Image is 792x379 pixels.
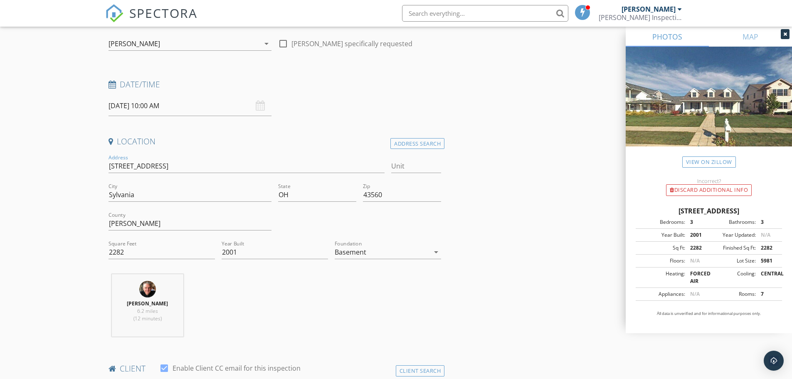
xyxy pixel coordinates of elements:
[638,290,685,298] div: Appliances:
[638,270,685,285] div: Heating:
[599,13,682,22] div: Wildman Inspections LLC
[636,311,782,317] p: All data is unverified and for informational purposes only.
[109,96,271,116] input: Select date
[262,39,271,49] i: arrow_drop_down
[109,136,442,147] h4: Location
[761,231,770,238] span: N/A
[139,281,156,297] img: jp_web_page.jpg
[133,315,162,322] span: (12 minutes)
[756,218,780,226] div: 3
[764,351,784,371] div: Open Intercom Messenger
[685,244,709,252] div: 2282
[756,290,780,298] div: 7
[127,300,168,307] strong: [PERSON_NAME]
[709,270,756,285] div: Cooling:
[335,248,366,256] div: Basement
[666,184,752,196] div: Discard Additional info
[756,257,780,265] div: 5981
[709,27,792,47] a: MAP
[129,4,197,22] span: SPECTORA
[690,257,700,264] span: N/A
[291,40,412,48] label: [PERSON_NAME] specifically requested
[105,11,197,29] a: SPECTORA
[638,218,685,226] div: Bedrooms:
[626,47,792,166] img: streetview
[709,231,756,239] div: Year Updated:
[709,218,756,226] div: Bathrooms:
[756,244,780,252] div: 2282
[685,270,709,285] div: FORCED AIR
[173,364,301,372] label: Enable Client CC email for this inspection
[402,5,568,22] input: Search everything...
[626,27,709,47] a: PHOTOS
[105,4,123,22] img: The Best Home Inspection Software - Spectora
[638,244,685,252] div: Sq Ft:
[636,206,782,216] div: [STREET_ADDRESS]
[690,290,700,297] span: N/A
[109,363,442,374] h4: client
[626,178,792,184] div: Incorrect?
[709,257,756,265] div: Lot Size:
[109,40,160,47] div: [PERSON_NAME]
[638,231,685,239] div: Year Built:
[109,79,442,90] h4: Date/Time
[396,365,445,377] div: Client Search
[756,270,780,285] div: CENTRAL
[685,218,709,226] div: 3
[431,247,441,257] i: arrow_drop_down
[390,138,444,149] div: Address Search
[137,307,158,315] span: 6.2 miles
[622,5,676,13] div: [PERSON_NAME]
[638,257,685,265] div: Floors:
[709,290,756,298] div: Rooms:
[709,244,756,252] div: Finished Sq Ft:
[685,231,709,239] div: 2001
[682,156,736,168] a: View on Zillow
